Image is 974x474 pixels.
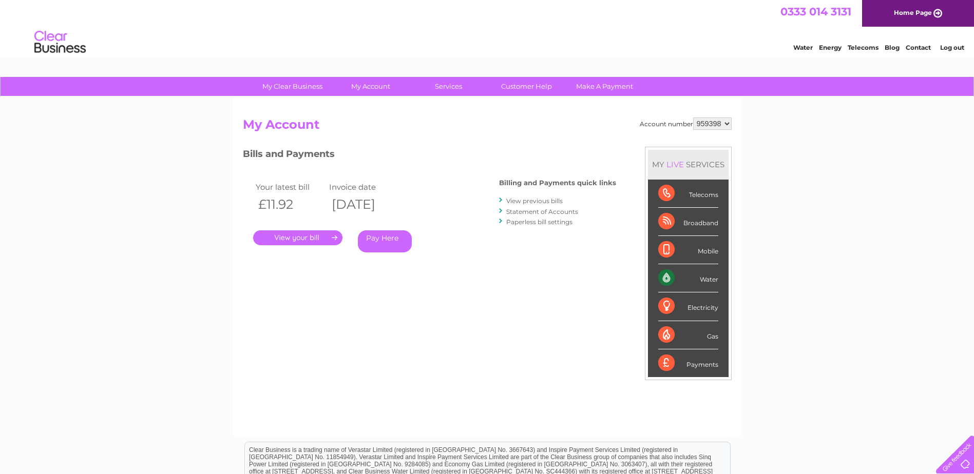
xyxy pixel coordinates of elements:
[658,236,718,264] div: Mobile
[358,230,412,252] a: Pay Here
[499,179,616,187] h4: Billing and Payments quick links
[658,208,718,236] div: Broadband
[658,349,718,377] div: Payments
[253,180,327,194] td: Your latest bill
[245,6,730,50] div: Clear Business is a trading name of Verastar Limited (registered in [GEOGRAPHIC_DATA] No. 3667643...
[484,77,569,96] a: Customer Help
[253,194,327,215] th: £11.92
[819,44,842,51] a: Energy
[327,194,400,215] th: [DATE]
[640,117,732,130] div: Account number
[664,160,686,169] div: LIVE
[406,77,491,96] a: Services
[327,180,400,194] td: Invoice date
[658,264,718,292] div: Water
[793,44,813,51] a: Water
[780,5,851,18] a: 0333 014 3131
[34,27,86,58] img: logo.png
[506,197,563,205] a: View previous bills
[906,44,931,51] a: Contact
[562,77,647,96] a: Make A Payment
[848,44,878,51] a: Telecoms
[243,117,732,137] h2: My Account
[648,150,729,179] div: MY SERVICES
[328,77,413,96] a: My Account
[658,321,718,349] div: Gas
[940,44,964,51] a: Log out
[250,77,335,96] a: My Clear Business
[253,230,342,245] a: .
[885,44,900,51] a: Blog
[658,292,718,321] div: Electricity
[658,180,718,208] div: Telecoms
[243,147,616,165] h3: Bills and Payments
[506,218,572,226] a: Paperless bill settings
[506,208,578,215] a: Statement of Accounts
